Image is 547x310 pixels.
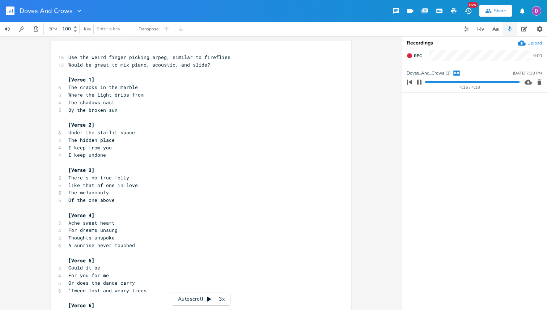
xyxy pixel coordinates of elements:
[68,61,210,68] span: Would be great to mix piano, acoustic, and slide?
[68,54,230,60] span: Use the weird finger picking arpeg, similar to fireflies
[68,280,135,286] span: Or does the dance carry
[68,257,94,264] span: [Verse 5]
[68,264,100,271] span: Could it be
[527,40,542,46] div: Upload
[513,71,542,75] div: [DATE] 7:38 PM
[68,152,106,158] span: I keep undone
[68,84,138,90] span: The cracks in the marble
[68,144,112,151] span: I keep from you
[68,234,115,241] span: Thoughts unspoke
[468,2,478,8] div: New
[84,27,91,31] div: Key
[68,76,94,83] span: [Verse 1]
[68,287,147,294] span: 'Tween lost and weary trees
[68,137,115,143] span: The hidden place
[215,293,228,306] div: 3x
[404,50,425,61] button: Rec
[68,242,135,249] span: A sunrise never touched
[68,107,118,113] span: By the broken sun
[494,8,506,14] div: Share
[407,41,543,46] div: Recordings
[68,182,138,188] span: like that of one in love
[48,27,57,31] div: BPM
[532,6,541,16] img: Dylan
[68,122,94,128] span: [Verse 2]
[407,70,451,77] span: Doves_And_Crows (1)
[172,293,230,306] div: Autoscroll
[68,212,94,218] span: [Verse 4]
[139,27,158,31] div: Transpose
[68,92,144,98] span: Where the light drips from
[68,167,94,173] span: [Verse 3]
[68,174,129,181] span: There's no true folly
[518,39,542,47] button: Upload
[68,302,94,309] span: [Verse 6]
[533,54,542,58] div: 0:00
[419,85,521,89] div: 4:16 / 4:18
[20,8,73,14] span: Doves And Crows
[461,4,475,17] button: New
[68,189,109,196] span: The melancholy
[68,227,118,233] span: For dreams unsung
[68,197,115,203] span: Of the one above
[68,220,115,226] span: Ache sweet heart
[68,129,135,136] span: Under the starlit space
[68,99,115,106] span: The shadows cast
[414,53,422,59] span: Rec
[68,272,109,279] span: For you for me
[97,26,120,32] span: Enter a key
[479,5,512,17] button: Share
